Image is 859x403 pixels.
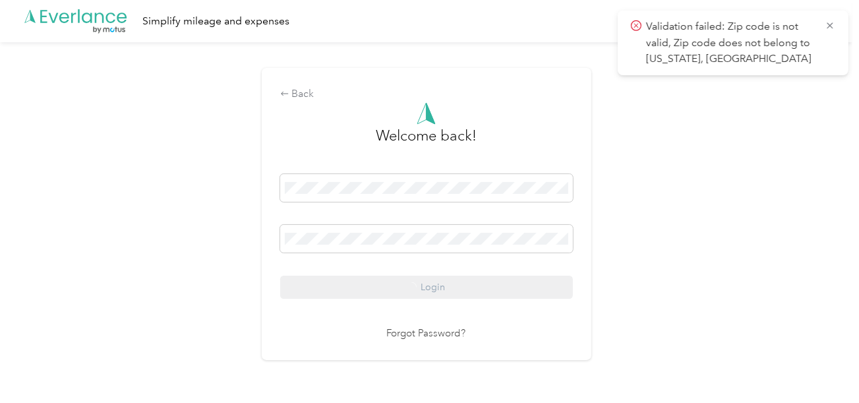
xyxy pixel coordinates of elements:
[280,86,573,102] div: Back
[646,18,815,67] p: Validation failed: Zip code is not valid, Zip code does not belong to [US_STATE], [GEOGRAPHIC_DATA]
[142,13,289,30] div: Simplify mileage and expenses
[376,125,477,160] h3: greeting
[785,329,859,403] iframe: Everlance-gr Chat Button Frame
[387,326,466,342] a: Forgot Password?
